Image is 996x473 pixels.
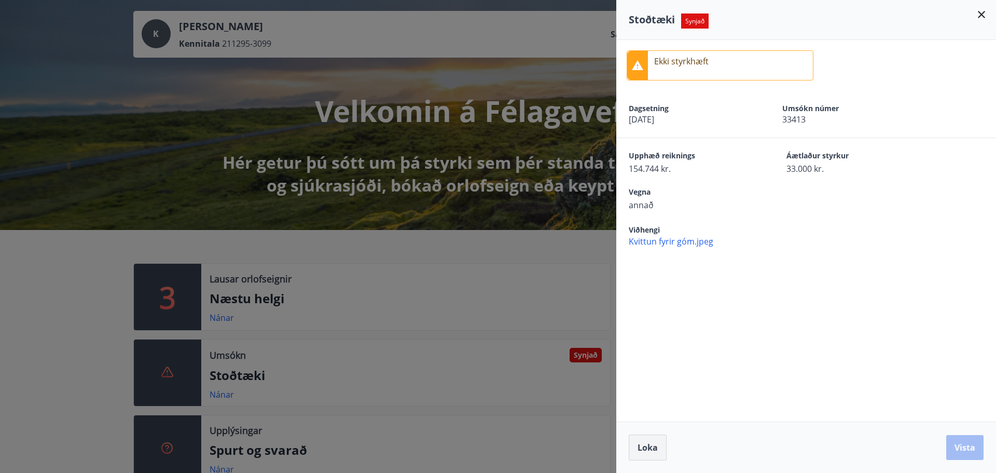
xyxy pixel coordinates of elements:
[629,225,660,235] span: Viðhengi
[629,114,746,125] span: [DATE]
[629,187,750,199] span: Vegna
[654,55,709,67] p: Ekki styrkhæft
[782,103,900,114] span: Umsókn númer
[638,442,658,453] span: Loka
[786,163,908,174] span: 33.000 kr.
[629,151,750,163] span: Upphæð reiknings
[786,151,908,163] span: Áætlaður styrkur
[629,12,675,26] span: Stoðtæki
[629,103,746,114] span: Dagsetning
[629,199,750,211] span: annað
[629,163,750,174] span: 154.744 kr.
[629,435,667,461] button: Loka
[681,13,709,29] span: Synjað
[782,114,900,125] span: 33413
[629,236,996,247] span: Kvittun fyrir góm.jpeg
